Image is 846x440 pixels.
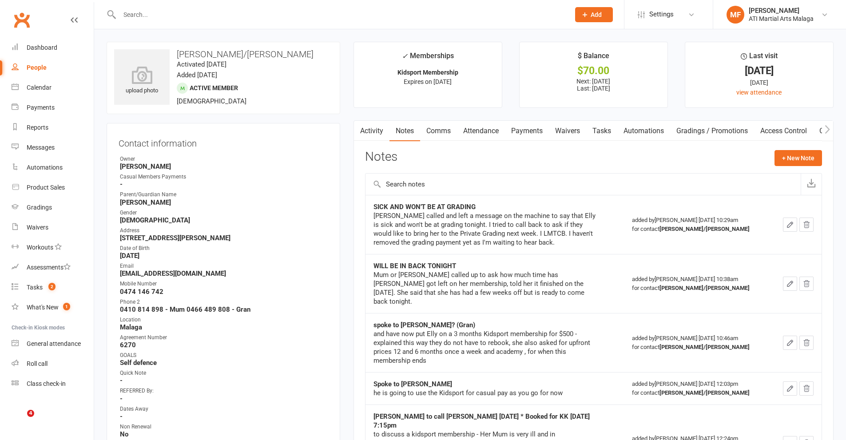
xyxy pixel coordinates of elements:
[120,234,328,242] strong: [STREET_ADDRESS][PERSON_NAME]
[27,360,48,367] div: Roll call
[27,304,59,311] div: What's New
[120,216,328,224] strong: [DEMOGRAPHIC_DATA]
[402,52,408,60] i: ✓
[632,343,763,352] div: for contact
[177,60,226,68] time: Activated [DATE]
[549,121,586,141] a: Waivers
[120,430,328,438] strong: No
[12,297,94,317] a: What's New1
[528,78,659,92] p: Next: [DATE] Last: [DATE]
[117,8,564,21] input: Search...
[11,9,33,31] a: Clubworx
[120,288,328,296] strong: 0474 146 742
[27,104,55,111] div: Payments
[12,78,94,98] a: Calendar
[741,50,778,66] div: Last visit
[12,178,94,198] a: Product Sales
[736,89,782,96] a: view attendance
[27,204,52,211] div: Gradings
[12,58,94,78] a: People
[12,354,94,374] a: Roll call
[591,11,602,18] span: Add
[693,78,825,87] div: [DATE]
[749,15,814,23] div: ATI Martial Arts Malaga
[373,270,596,306] div: Mum or [PERSON_NAME] called up to ask how much time has [PERSON_NAME] got left on her membership,...
[365,150,397,166] h3: Notes
[659,389,750,396] strong: [PERSON_NAME]/[PERSON_NAME]
[114,66,170,95] div: upload photo
[27,64,47,71] div: People
[120,163,328,170] strong: [PERSON_NAME]
[120,280,328,288] div: Mobile Number
[649,4,674,24] span: Settings
[749,7,814,15] div: [PERSON_NAME]
[373,262,456,270] strong: WILL BE IN BACK TONIGHT
[12,138,94,158] a: Messages
[457,121,505,141] a: Attendance
[373,211,596,247] div: [PERSON_NAME] called and left a message on the machine to say that Elly is sick and won't be at g...
[120,412,328,420] strong: -
[397,69,458,76] strong: Kidsport Membership
[27,144,55,151] div: Messages
[27,410,34,417] span: 4
[586,121,617,141] a: Tasks
[120,351,328,360] div: GOALS
[177,97,246,105] span: [DEMOGRAPHIC_DATA]
[120,209,328,217] div: Gender
[120,305,328,313] strong: 0410 814 898 - Mum 0466 489 808 - Gran
[632,380,763,397] div: added by [PERSON_NAME] [DATE] 12:03pm
[528,66,659,75] div: $70.00
[27,244,53,251] div: Workouts
[12,218,94,238] a: Waivers
[632,388,763,397] div: for contact
[120,180,328,188] strong: -
[12,118,94,138] a: Reports
[632,334,763,352] div: added by [PERSON_NAME] [DATE] 10:46am
[120,270,328,277] strong: [EMAIL_ADDRESS][DOMAIN_NAME]
[177,71,217,79] time: Added [DATE]
[775,150,822,166] button: + New Note
[727,6,744,24] div: MF
[120,316,328,324] div: Location
[120,262,328,270] div: Email
[373,203,476,211] strong: SICK AND WON'T BE AT GRADING
[12,334,94,354] a: General attendance kiosk mode
[617,121,670,141] a: Automations
[505,121,549,141] a: Payments
[27,340,81,347] div: General attendance
[12,258,94,277] a: Assessments
[120,359,328,367] strong: Self defence
[190,84,238,91] span: Active member
[120,252,328,260] strong: [DATE]
[659,226,750,232] strong: [PERSON_NAME]/[PERSON_NAME]
[12,38,94,58] a: Dashboard
[120,244,328,253] div: Date of Birth
[659,285,750,291] strong: [PERSON_NAME]/[PERSON_NAME]
[632,275,763,293] div: added by [PERSON_NAME] [DATE] 10:38am
[120,333,328,342] div: Agreement Number
[27,164,63,171] div: Automations
[12,158,94,178] a: Automations
[120,395,328,403] strong: -
[119,135,328,148] h3: Contact information
[120,369,328,377] div: Quick Note
[12,238,94,258] a: Workouts
[120,323,328,331] strong: Malaga
[27,380,66,387] div: Class check-in
[373,321,475,329] strong: spoke to [PERSON_NAME]? (Gran)
[27,284,43,291] div: Tasks
[402,50,454,67] div: Memberships
[354,121,389,141] a: Activity
[659,344,750,350] strong: [PERSON_NAME]/[PERSON_NAME]
[9,410,30,431] iframe: Intercom live chat
[27,184,65,191] div: Product Sales
[120,298,328,306] div: Phone 2
[12,198,94,218] a: Gradings
[63,303,70,310] span: 1
[120,226,328,235] div: Address
[632,216,763,234] div: added by [PERSON_NAME] [DATE] 10:29am
[12,374,94,394] a: Class kiosk mode
[120,198,328,206] strong: [PERSON_NAME]
[120,155,328,163] div: Owner
[120,423,328,431] div: Non Renewal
